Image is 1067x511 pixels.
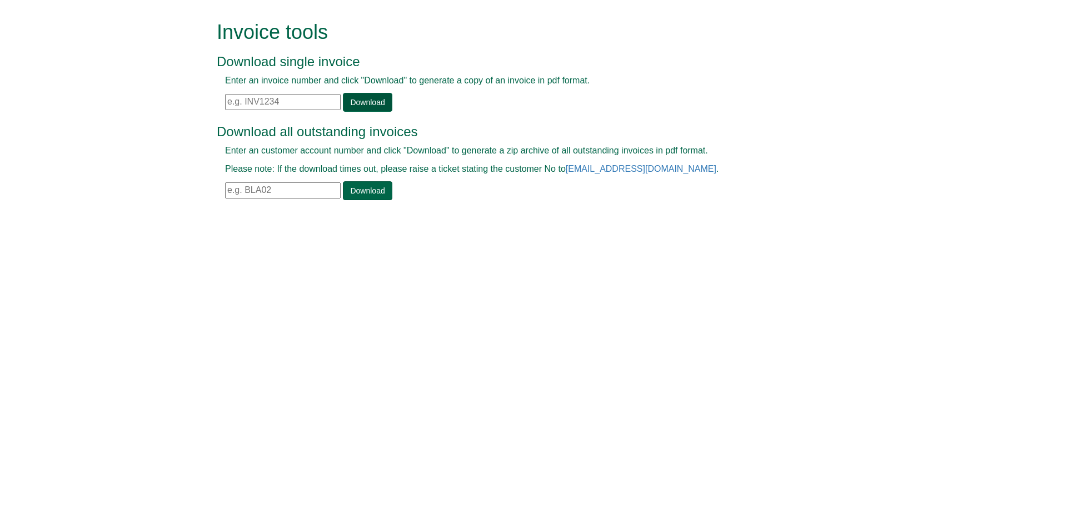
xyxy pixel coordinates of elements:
h3: Download all outstanding invoices [217,125,825,139]
h3: Download single invoice [217,54,825,69]
a: Download [343,181,392,200]
input: e.g. INV1234 [225,94,341,110]
h1: Invoice tools [217,21,825,43]
input: e.g. BLA02 [225,182,341,199]
a: [EMAIL_ADDRESS][DOMAIN_NAME] [566,164,716,173]
p: Please note: If the download times out, please raise a ticket stating the customer No to . [225,163,817,176]
a: Download [343,93,392,112]
p: Enter an invoice number and click "Download" to generate a copy of an invoice in pdf format. [225,75,817,87]
p: Enter an customer account number and click "Download" to generate a zip archive of all outstandin... [225,145,817,157]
